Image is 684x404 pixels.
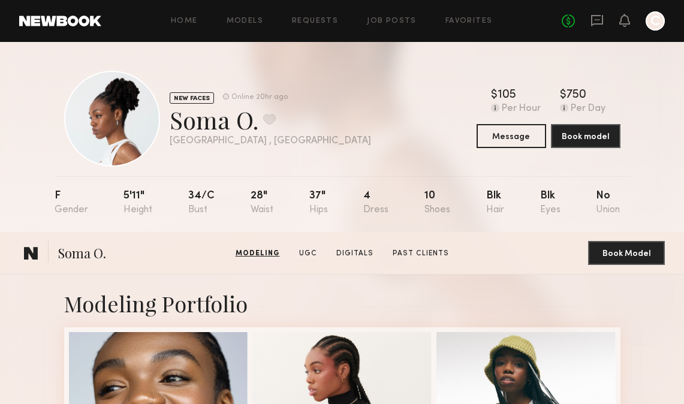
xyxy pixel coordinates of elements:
div: $ [491,89,498,101]
a: UGC [294,248,322,259]
div: NEW FACES [170,92,214,104]
a: Modeling [231,248,285,259]
div: Per Day [571,104,605,114]
a: C [646,11,665,31]
a: Favorites [445,17,493,25]
div: No [596,191,620,215]
div: Per Hour [502,104,541,114]
div: 105 [498,89,516,101]
div: Soma O. [170,104,371,135]
a: Book Model [588,248,665,258]
button: Book Model [588,241,665,265]
button: Message [477,124,546,148]
div: Blk [486,191,504,215]
a: Job Posts [367,17,417,25]
div: 37" [309,191,328,215]
div: 34/c [188,191,215,215]
div: 10 [424,191,450,215]
button: Book model [551,124,620,148]
div: $ [560,89,567,101]
a: Home [171,17,198,25]
div: Online 20hr ago [231,94,288,101]
div: Modeling Portfolio [64,289,620,318]
div: [GEOGRAPHIC_DATA] , [GEOGRAPHIC_DATA] [170,136,371,146]
div: 4 [363,191,388,215]
div: Blk [540,191,561,215]
div: 5'11" [123,191,152,215]
a: Models [227,17,263,25]
div: F [55,191,88,215]
div: 28" [251,191,273,215]
a: Digitals [332,248,378,259]
span: Soma O. [58,244,106,265]
a: Past Clients [388,248,454,259]
div: 750 [567,89,586,101]
a: Requests [292,17,338,25]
